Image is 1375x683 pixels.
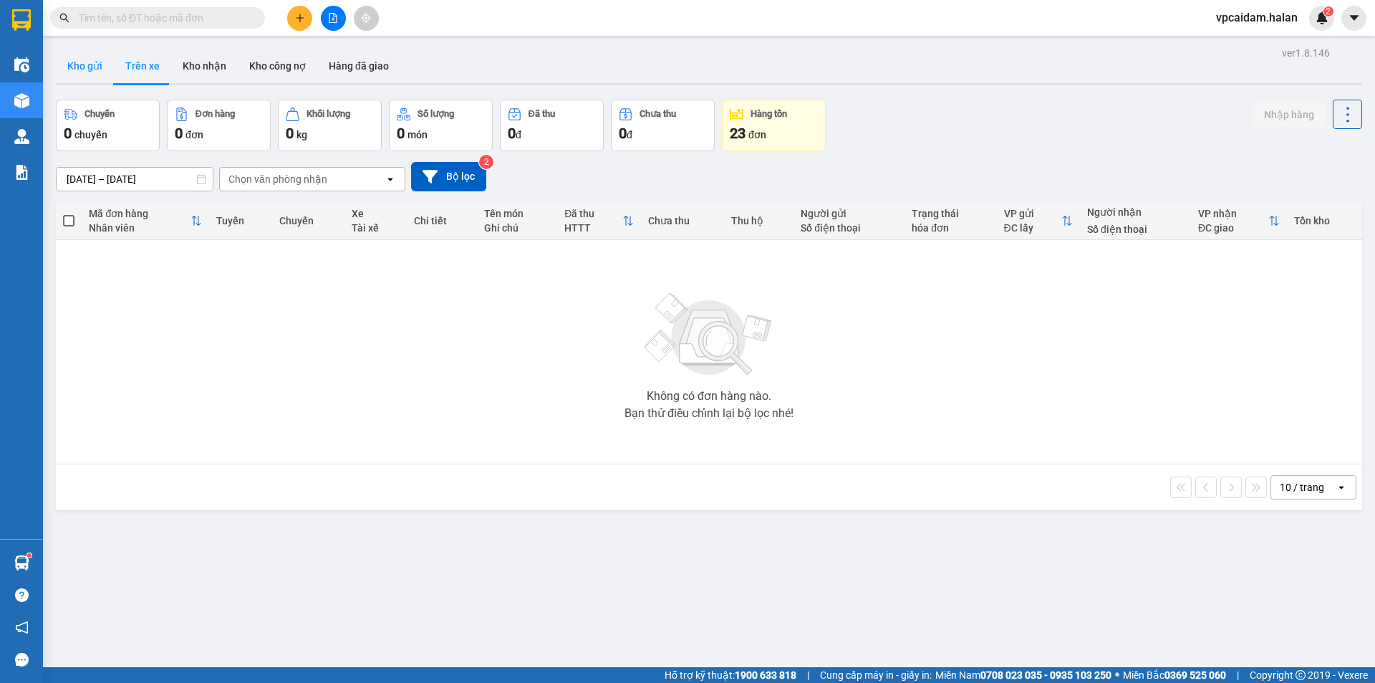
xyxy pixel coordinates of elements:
[59,13,69,23] span: search
[730,125,746,142] span: 23
[1198,208,1268,219] div: VP nhận
[648,215,717,226] div: Chưa thu
[82,202,208,240] th: Toggle SortBy
[389,100,493,151] button: Số lượng0món
[1087,224,1184,235] div: Số điện thoại
[1115,672,1119,678] span: ⚪️
[637,285,781,385] img: svg+xml;base64,PHN2ZyBjbGFzcz0ibGlzdC1wbHVnX19zdmciIHhtbG5zPSJodHRwOi8vd3d3LnczLm9yZy8yMDAwL3N2Zy...
[1198,222,1268,234] div: ĐC giao
[516,129,521,140] span: đ
[57,168,213,191] input: Select a date range.
[1205,9,1309,27] span: vpcaidam.halan
[564,208,622,219] div: Đã thu
[1123,667,1226,683] span: Miền Bắc
[484,222,550,234] div: Ghi chú
[611,100,715,151] button: Chưa thu0đ
[64,125,72,142] span: 0
[1296,670,1306,680] span: copyright
[287,6,312,31] button: plus
[12,9,31,31] img: logo-vxr
[385,173,396,185] svg: open
[912,208,989,219] div: Trạng thái
[722,100,826,151] button: Hàng tồn23đơn
[1316,11,1328,24] img: icon-new-feature
[807,667,809,683] span: |
[56,49,114,83] button: Kho gửi
[14,129,29,144] img: warehouse-icon
[228,172,327,186] div: Chọn văn phòng nhận
[479,155,493,169] sup: 2
[665,667,796,683] span: Hỗ trợ kỹ thuật:
[1004,208,1061,219] div: VP gửi
[912,222,989,234] div: hóa đơn
[619,125,627,142] span: 0
[79,10,248,26] input: Tìm tên, số ĐT hoặc mã đơn
[1348,11,1361,24] span: caret-down
[352,208,400,219] div: Xe
[1326,6,1331,16] span: 2
[1164,669,1226,681] strong: 0369 525 060
[731,215,786,226] div: Thu hộ
[529,109,555,119] div: Đã thu
[1253,102,1326,128] button: Nhập hàng
[354,6,379,31] button: aim
[85,109,115,119] div: Chuyến
[56,100,160,151] button: Chuyến0chuyến
[328,13,338,23] span: file-add
[286,125,294,142] span: 0
[624,408,793,419] div: Bạn thử điều chỉnh lại bộ lọc nhé!
[185,129,203,140] span: đơn
[935,667,1111,683] span: Miền Nam
[1323,6,1333,16] sup: 2
[1341,6,1366,31] button: caret-down
[321,6,346,31] button: file-add
[801,222,897,234] div: Số điện thoại
[317,49,400,83] button: Hàng đã giao
[1191,202,1287,240] th: Toggle SortBy
[114,49,171,83] button: Trên xe
[1294,215,1355,226] div: Tồn kho
[295,13,305,23] span: plus
[1280,480,1324,495] div: 10 / trang
[238,49,317,83] button: Kho công nợ
[484,208,550,219] div: Tên món
[14,555,29,570] img: warehouse-icon
[74,129,107,140] span: chuyến
[411,162,486,191] button: Bộ lọc
[414,215,471,226] div: Chi tiết
[1336,482,1347,493] svg: open
[14,57,29,72] img: warehouse-icon
[500,100,604,151] button: Đã thu0đ
[751,109,787,119] div: Hàng tồn
[279,215,337,226] div: Chuyến
[1237,667,1239,683] span: |
[980,669,1111,681] strong: 0708 023 035 - 0935 103 250
[735,669,796,681] strong: 1900 633 818
[397,125,405,142] span: 0
[361,13,371,23] span: aim
[307,109,350,119] div: Khối lượng
[557,202,641,240] th: Toggle SortBy
[27,553,32,558] sup: 1
[278,100,382,151] button: Khối lượng0kg
[407,129,428,140] span: món
[14,165,29,180] img: solution-icon
[418,109,454,119] div: Số lượng
[89,222,190,234] div: Nhân viên
[1004,222,1061,234] div: ĐC lấy
[627,129,632,140] span: đ
[175,125,183,142] span: 0
[1087,206,1184,218] div: Người nhận
[508,125,516,142] span: 0
[216,215,265,226] div: Tuyến
[997,202,1080,240] th: Toggle SortBy
[820,667,932,683] span: Cung cấp máy in - giấy in:
[1282,45,1330,61] div: ver 1.8.146
[89,208,190,219] div: Mã đơn hàng
[15,621,29,634] span: notification
[640,109,676,119] div: Chưa thu
[564,222,622,234] div: HTTT
[296,129,307,140] span: kg
[352,222,400,234] div: Tài xế
[196,109,235,119] div: Đơn hàng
